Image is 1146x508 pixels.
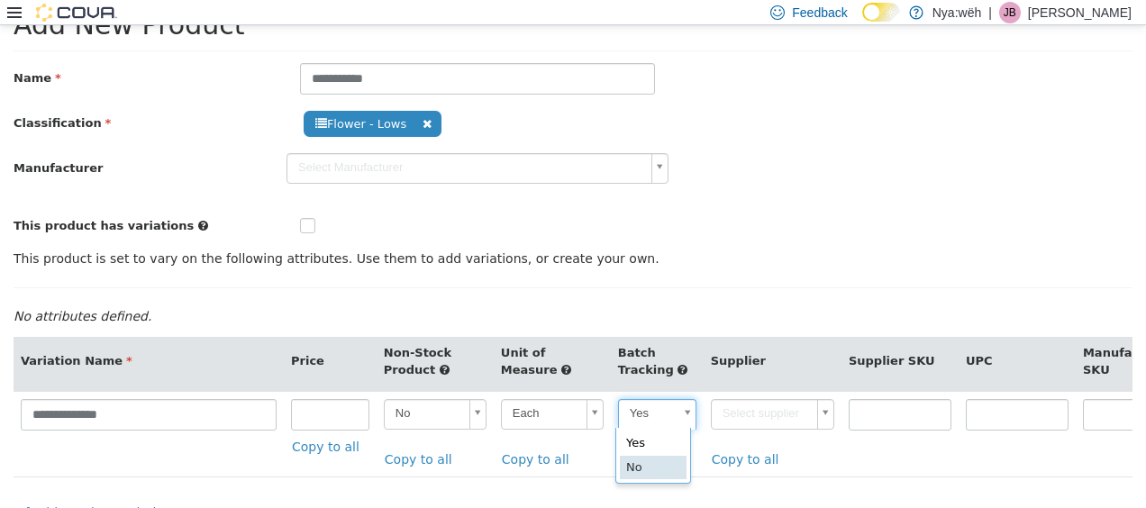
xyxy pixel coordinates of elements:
[36,4,117,22] img: Cova
[620,431,687,455] div: No
[862,22,863,23] span: Dark Mode
[792,4,847,22] span: Feedback
[988,2,992,23] p: |
[1028,2,1132,23] p: [PERSON_NAME]
[932,2,981,23] p: Nya:wëh
[862,3,900,22] input: Dark Mode
[999,2,1021,23] div: Jenna Bristol
[1004,2,1016,23] span: JB
[620,406,687,431] div: Yes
